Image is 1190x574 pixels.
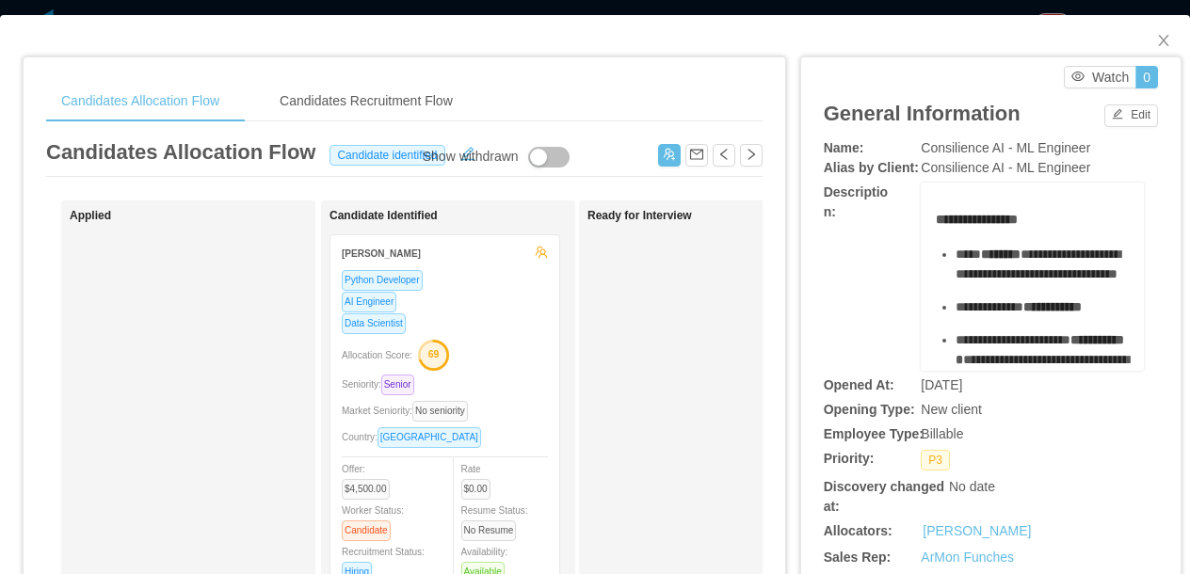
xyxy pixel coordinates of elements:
span: AI Engineer [342,292,396,312]
span: No seniority [412,401,468,422]
span: No Resume [461,520,517,541]
b: Employee Type: [824,426,924,441]
span: [GEOGRAPHIC_DATA] [378,427,481,448]
span: P3 [921,450,950,470]
span: Worker Status: [342,505,404,535]
a: [PERSON_NAME] [923,521,1031,541]
h1: Candidate Identified [330,209,593,223]
b: Allocators: [824,523,892,538]
span: Country: [342,432,489,442]
article: General Information [824,98,1021,129]
span: Market Seniority: [342,406,475,416]
span: New client [921,402,982,417]
span: Seniority: [342,379,422,390]
span: Python Developer [342,270,423,291]
h1: Applied [70,209,333,223]
h1: Ready for Interview [587,209,851,223]
div: Candidates Allocation Flow [46,80,234,122]
span: $4,500.00 [342,479,390,500]
b: Description: [824,184,888,219]
b: Opened At: [824,377,894,392]
div: rdw-editor [936,210,1130,398]
button: icon: edit [453,142,483,161]
div: Candidates Recruitment Flow [265,80,468,122]
button: Close [1137,15,1190,68]
text: 69 [428,348,440,359]
button: icon: usergroup-add [658,144,681,167]
button: icon: eyeWatch [1064,66,1136,88]
b: Discovery changed at: [824,479,944,514]
article: Candidates Allocation Flow [46,136,315,167]
button: icon: editEdit [1104,104,1158,127]
span: Consilience AI - ML Engineer [921,140,1090,155]
button: 0 [1135,66,1158,88]
span: Billable [921,426,963,441]
button: icon: left [713,144,735,167]
span: Offer: [342,464,397,494]
a: ArMon Funches [921,550,1014,565]
b: Alias by Client: [824,160,919,175]
span: [DATE] [921,377,962,392]
span: Candidate identified [330,145,444,166]
span: Senior [381,375,414,395]
span: Consilience AI - ML Engineer [921,160,1090,175]
strong: [PERSON_NAME] [342,248,421,259]
button: icon: right [740,144,763,167]
i: icon: close [1156,33,1171,48]
button: icon: mail [685,144,708,167]
span: Resume Status: [461,505,528,535]
b: Opening Type: [824,402,915,417]
b: Sales Rep: [824,550,892,565]
div: Show withdrawn [423,147,519,167]
div: rdw-wrapper [921,183,1144,371]
span: Data Scientist [342,313,406,334]
span: $0.00 [461,479,490,500]
span: Rate [461,464,498,494]
span: Allocation Score: [342,350,412,360]
span: team [535,246,548,259]
span: Candidate [342,520,391,541]
span: No date [949,479,995,494]
b: Name: [824,140,864,155]
button: 69 [412,339,450,369]
b: Priority: [824,451,875,466]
